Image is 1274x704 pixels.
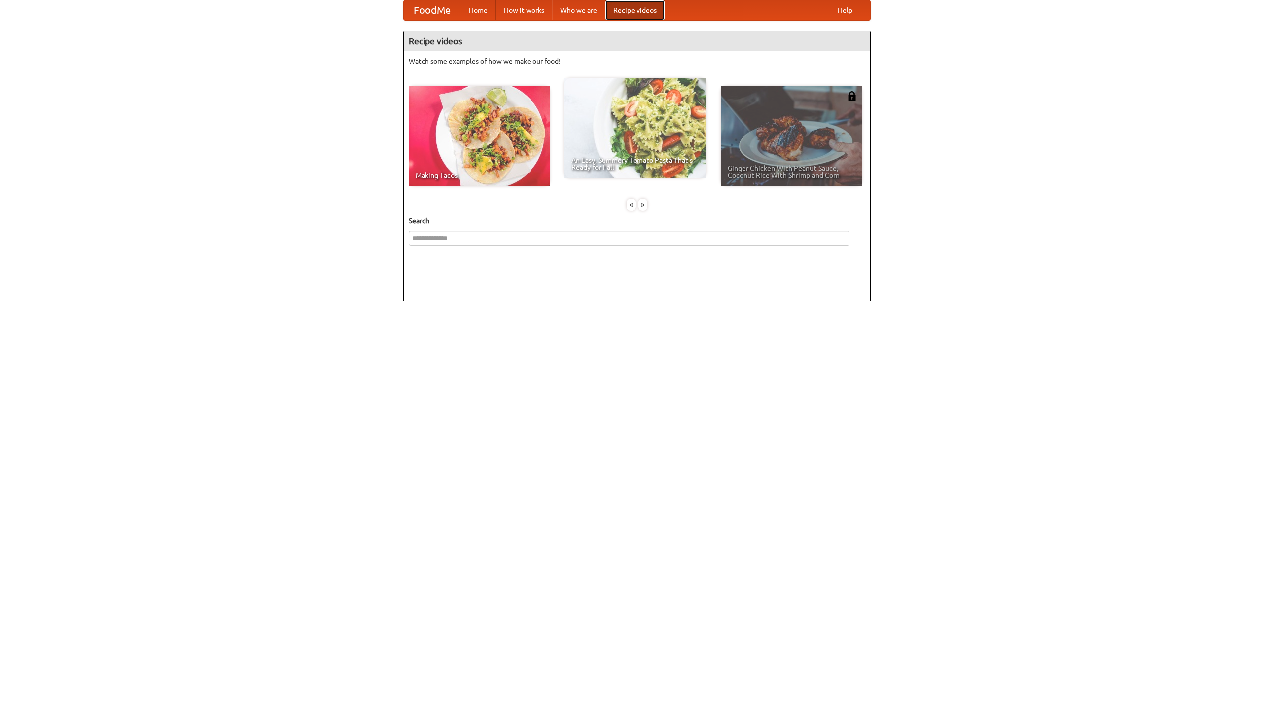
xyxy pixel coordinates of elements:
a: Recipe videos [605,0,665,20]
h5: Search [409,216,865,226]
span: An Easy, Summery Tomato Pasta That's Ready for Fall [571,157,699,171]
div: « [627,199,636,211]
p: Watch some examples of how we make our food! [409,56,865,66]
a: Making Tacos [409,86,550,186]
img: 483408.png [847,91,857,101]
span: Making Tacos [416,172,543,179]
h4: Recipe videos [404,31,870,51]
a: Who we are [552,0,605,20]
a: How it works [496,0,552,20]
div: » [638,199,647,211]
a: FoodMe [404,0,461,20]
a: Help [830,0,860,20]
a: Home [461,0,496,20]
a: An Easy, Summery Tomato Pasta That's Ready for Fall [564,78,706,178]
